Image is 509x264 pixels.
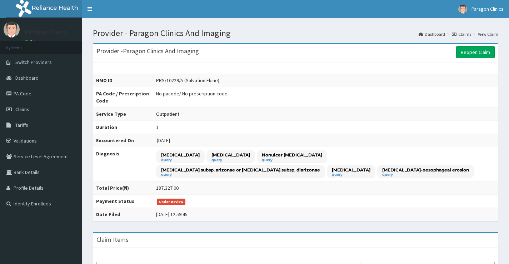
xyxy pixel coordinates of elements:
th: PA Code / Prescription Code [93,87,153,108]
small: query [262,158,322,162]
p: [MEDICAL_DATA] [161,152,200,158]
small: query [161,158,200,162]
th: Payment Status [93,195,153,208]
th: Duration [93,121,153,134]
span: Claims [15,106,29,113]
small: query [211,158,250,162]
div: 1 [156,124,159,131]
small: query [332,173,370,176]
h1: Provider - Paragon Clinics And Imaging [93,29,498,38]
p: Nonulcer [MEDICAL_DATA] [262,152,322,158]
th: Service Type [93,108,153,121]
span: Switch Providers [15,59,52,65]
div: 187,327.00 [156,184,179,191]
div: [DATE] 12:59:45 [156,211,188,218]
a: View Claim [478,31,498,37]
a: Dashboard [419,31,445,37]
p: [MEDICAL_DATA] [332,167,370,173]
th: HMO ID [93,74,153,87]
th: Encountered On [93,134,153,147]
div: PRS/10229/A (Salvation Ekine) [156,77,219,84]
small: query [161,173,320,176]
span: [DATE] [157,137,170,144]
span: Paragon Clinics [471,6,504,12]
div: Outpatient [156,110,179,118]
p: [MEDICAL_DATA] [211,152,250,158]
img: User Image [4,21,20,38]
img: User Image [458,5,467,14]
a: Online [25,39,42,44]
a: Reopen Claim [456,46,495,58]
div: No pacode / No prescription code [156,90,228,97]
th: Date Filed [93,208,153,221]
h3: Provider - Paragon Clinics And Imaging [96,48,199,54]
span: Dashboard [15,75,39,81]
p: [MEDICAL_DATA] subsp. arizonae or [MEDICAL_DATA] subsp. diarizonae [161,167,320,173]
p: Paragon Clinics [25,29,67,35]
small: query [382,173,469,176]
span: Tariffs [15,122,28,128]
a: Claims [452,31,471,37]
p: [MEDICAL_DATA]-oesophageal erosion [382,167,469,173]
th: Diagnosis [93,147,153,181]
h3: Claim Items [96,236,129,243]
span: Under Review [157,199,186,205]
th: Total Price(₦) [93,181,153,195]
